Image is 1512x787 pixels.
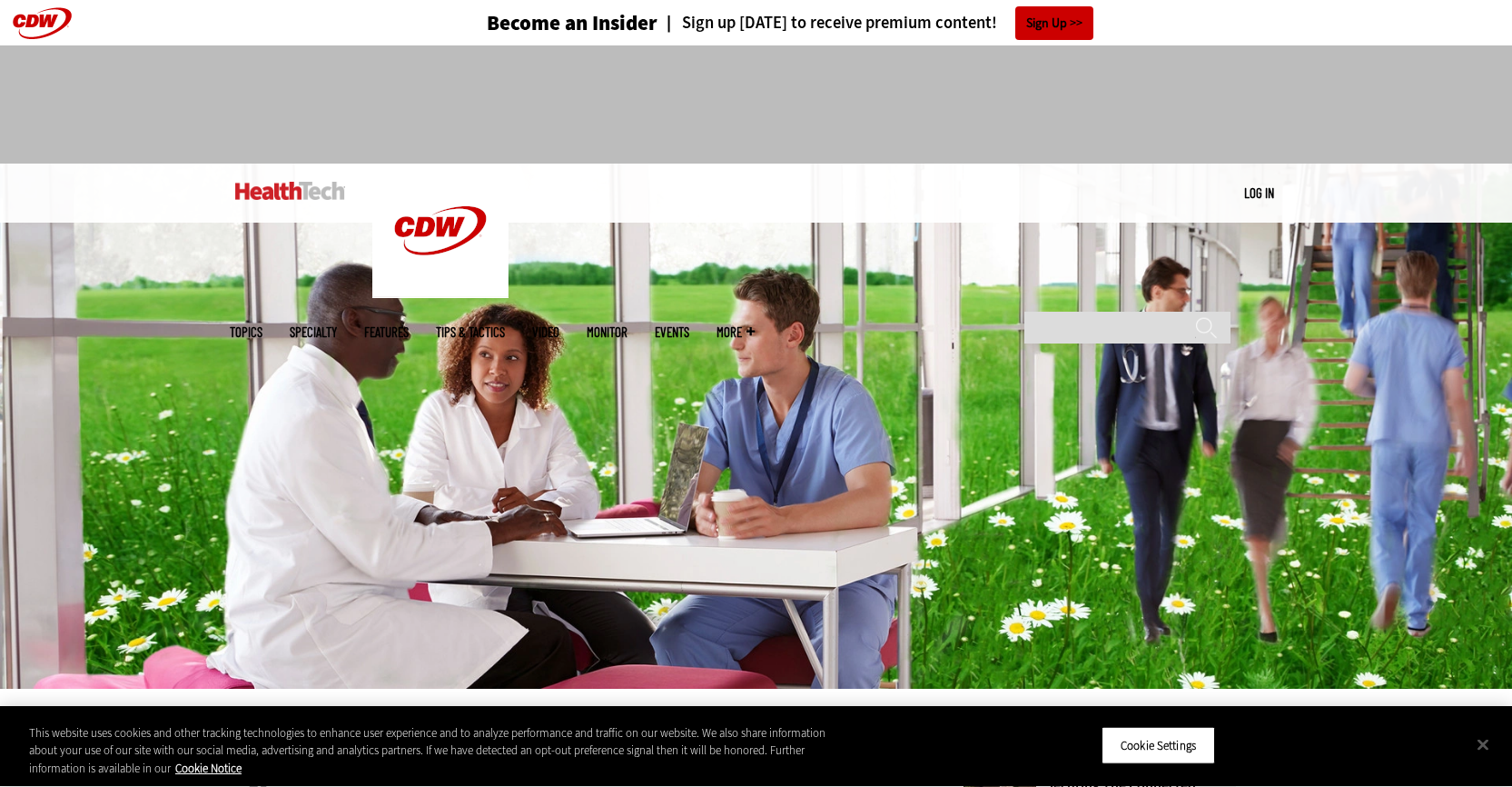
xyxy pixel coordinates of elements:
a: Sign Up [1015,6,1093,40]
button: Cookie Settings [1102,726,1215,764]
a: Events [655,325,689,339]
a: Sign up [DATE] to receive premium content! [657,15,997,32]
a: CDW [372,284,509,303]
img: Home [235,182,345,200]
a: Log in [1244,184,1274,201]
span: Specialty [290,325,337,339]
img: Home [372,164,509,298]
a: More information about your privacy [175,761,242,776]
div: This website uses cookies and other tracking technologies to enhance user experience and to analy... [29,724,832,778]
span: More [716,325,755,339]
iframe: advertisement [426,64,1087,145]
h3: Become an Insider [487,13,657,34]
a: Tips & Tactics [436,325,505,339]
button: Close [1463,724,1503,764]
a: Features [364,325,409,339]
a: Become an Insider [419,13,657,34]
a: MonITor [587,325,628,339]
div: User menu [1244,184,1274,203]
a: Video [532,325,559,339]
span: Topics [230,325,262,339]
